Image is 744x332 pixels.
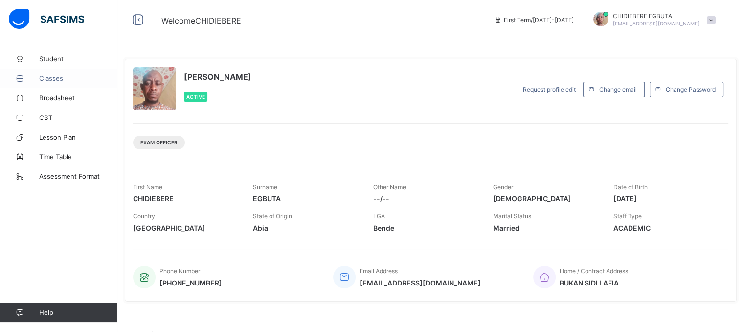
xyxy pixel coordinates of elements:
span: Lesson Plan [39,133,117,141]
span: Welcome CHIDIEBERE [161,16,241,25]
span: Other Name [373,183,406,190]
span: [PERSON_NAME] [184,72,251,82]
span: Abia [253,224,358,232]
span: Change email [599,86,637,93]
span: CHIDIEBERE EGBUTA [613,12,699,20]
span: Staff Type [613,213,642,220]
span: CHIDIEBERE [133,194,238,203]
span: Home / Contract Address [560,267,628,275]
span: CBT [39,114,117,121]
span: EGBUTA [253,194,358,203]
div: CHIDIEBEREEGBUTA [584,12,721,28]
span: LGA [373,213,385,220]
span: Classes [39,74,117,82]
span: Married [493,224,598,232]
span: Request profile edit [523,86,576,93]
span: Date of Birth [613,183,648,190]
span: session/term information [494,16,574,24]
span: [DATE] [613,194,719,203]
span: Exam Officer [140,140,178,145]
span: Country [133,213,155,220]
span: [GEOGRAPHIC_DATA] [133,224,238,232]
span: Assessment Format [39,172,117,180]
span: First Name [133,183,162,190]
span: [EMAIL_ADDRESS][DOMAIN_NAME] [613,21,699,26]
img: safsims [9,9,84,29]
span: BUKAN SIDI LAFIA [560,279,628,287]
span: Phone Number [159,267,200,275]
span: Gender [493,183,513,190]
span: Time Table [39,153,117,161]
span: Active [186,94,205,100]
span: Email Address [360,267,398,275]
span: Change Password [666,86,716,93]
span: ACADEMIC [613,224,719,232]
span: [EMAIL_ADDRESS][DOMAIN_NAME] [360,279,481,287]
span: Broadsheet [39,94,117,102]
span: [PHONE_NUMBER] [159,279,222,287]
span: Surname [253,183,277,190]
span: Bende [373,224,478,232]
span: State of Origin [253,213,292,220]
span: Marital Status [493,213,531,220]
span: Student [39,55,117,63]
span: Help [39,308,117,316]
span: --/-- [373,194,478,203]
span: [DEMOGRAPHIC_DATA] [493,194,598,203]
